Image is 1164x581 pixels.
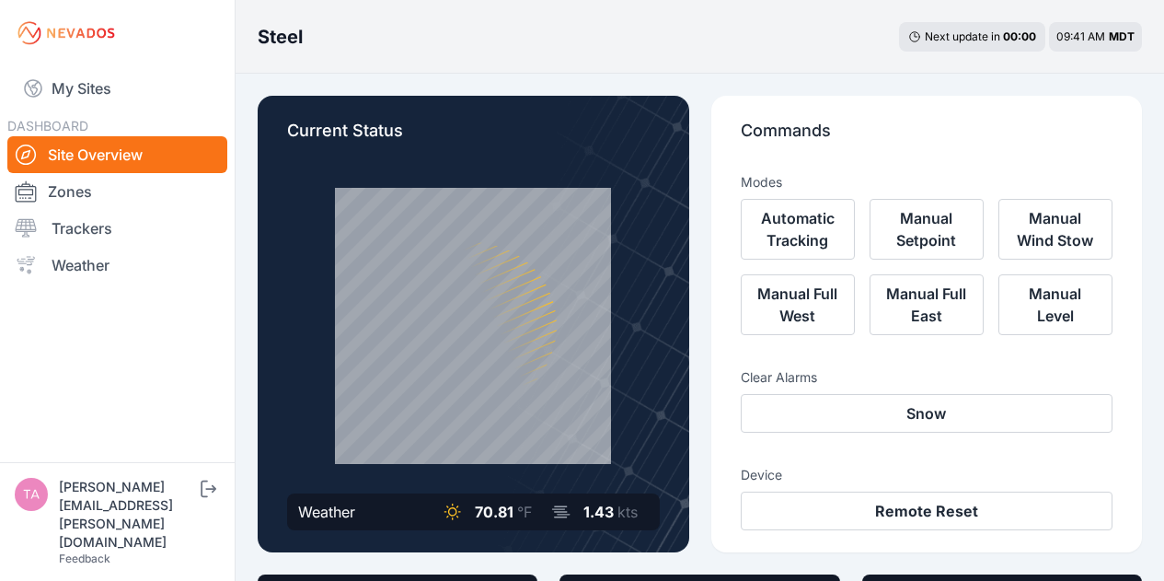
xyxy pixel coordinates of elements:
div: [PERSON_NAME][EMAIL_ADDRESS][PERSON_NAME][DOMAIN_NAME] [59,478,197,552]
span: Next update in [925,29,1000,43]
p: Current Status [287,118,660,158]
div: Weather [298,501,355,523]
h3: Steel [258,24,303,50]
span: 09:41 AM [1056,29,1105,43]
button: Automatic Tracking [741,199,855,260]
span: 70.81 [475,503,513,521]
a: Zones [7,173,227,210]
button: Manual Full West [741,274,855,335]
span: kts [617,503,638,521]
h3: Device [741,466,1113,484]
button: Manual Wind Stow [998,199,1112,260]
p: Commands [741,118,1113,158]
img: Nevados [15,18,118,48]
span: °F [517,503,532,521]
h3: Modes [741,173,782,192]
button: Remote Reset [741,492,1113,530]
nav: Breadcrumb [258,13,303,61]
a: Weather [7,247,227,284]
button: Snow [741,394,1113,433]
span: MDT [1109,29,1135,43]
div: 00 : 00 [1003,29,1036,44]
button: Manual Full East [870,274,984,335]
a: Trackers [7,210,227,247]
a: My Sites [7,66,227,110]
button: Manual Level [998,274,1112,335]
img: tayton.sullivan@solvenergy.com [15,478,48,511]
span: 1.43 [583,503,614,521]
button: Manual Setpoint [870,199,984,260]
a: Site Overview [7,136,227,173]
span: DASHBOARD [7,118,88,134]
h3: Clear Alarms [741,368,1113,387]
a: Feedback [59,552,110,565]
